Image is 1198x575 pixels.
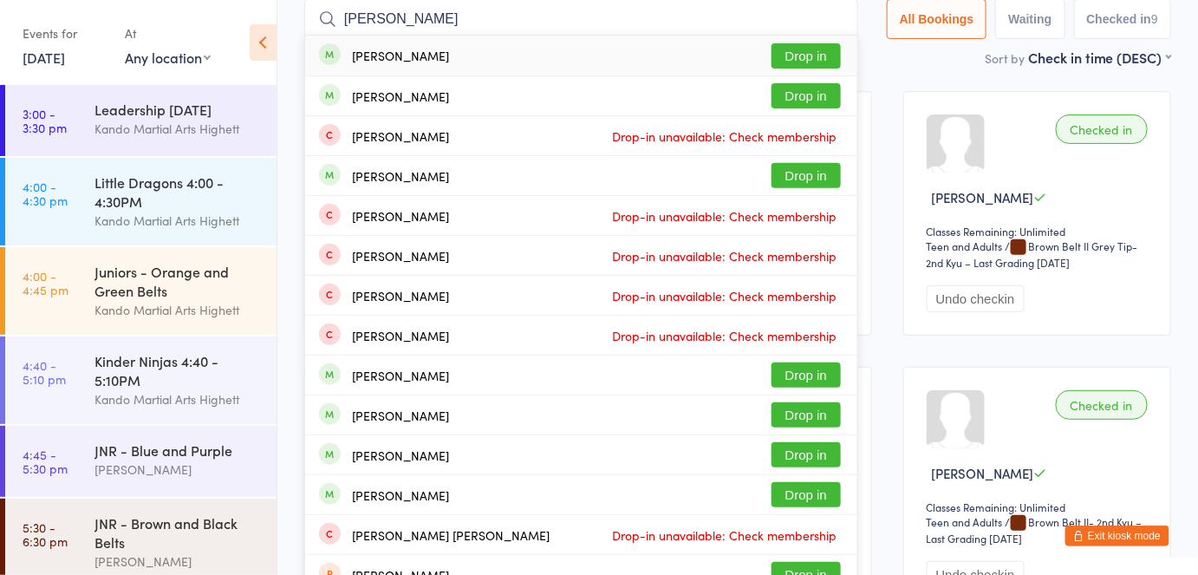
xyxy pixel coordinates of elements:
[94,552,262,572] div: [PERSON_NAME]
[772,402,841,428] button: Drop in
[608,522,841,548] span: Drop-in unavailable: Check membership
[352,329,449,343] div: [PERSON_NAME]
[23,48,65,67] a: [DATE]
[125,48,211,67] div: Any location
[23,19,107,48] div: Events for
[5,337,277,424] a: 4:40 -5:10 pmKinder Ninjas 4:40 - 5:10PMKando Martial Arts Highett
[352,448,449,462] div: [PERSON_NAME]
[5,158,277,245] a: 4:00 -4:30 pmLittle Dragons 4:00 - 4:30PMKando Martial Arts Highett
[927,238,1138,270] span: / Brown Belt II Grey Tip- 2nd Kyu – Last Grading [DATE]
[608,323,841,349] span: Drop-in unavailable: Check membership
[23,520,68,548] time: 5:30 - 6:30 pm
[94,173,262,211] div: Little Dragons 4:00 - 4:30PM
[772,43,841,69] button: Drop in
[94,389,262,409] div: Kando Martial Arts Highett
[352,528,550,542] div: [PERSON_NAME] [PERSON_NAME]
[94,351,262,389] div: Kinder Ninjas 4:40 - 5:10PM
[1056,390,1148,420] div: Checked in
[608,123,841,149] span: Drop-in unavailable: Check membership
[608,283,841,309] span: Drop-in unavailable: Check membership
[125,19,211,48] div: At
[927,500,1153,514] div: Classes Remaining: Unlimited
[927,238,1003,253] div: Teen and Adults
[772,83,841,108] button: Drop in
[352,169,449,183] div: [PERSON_NAME]
[94,513,262,552] div: JNR - Brown and Black Belts
[352,209,449,223] div: [PERSON_NAME]
[352,369,449,382] div: [PERSON_NAME]
[1028,48,1171,67] div: Check in time (DESC)
[927,224,1153,238] div: Classes Remaining: Unlimited
[94,441,262,460] div: JNR - Blue and Purple
[352,89,449,103] div: [PERSON_NAME]
[5,426,277,497] a: 4:45 -5:30 pmJNR - Blue and Purple[PERSON_NAME]
[1065,526,1169,546] button: Exit kiosk mode
[23,107,67,134] time: 3:00 - 3:30 pm
[23,448,68,475] time: 4:45 - 5:30 pm
[352,488,449,502] div: [PERSON_NAME]
[772,442,841,467] button: Drop in
[352,49,449,62] div: [PERSON_NAME]
[932,464,1034,482] span: [PERSON_NAME]
[94,262,262,300] div: Juniors - Orange and Green Belts
[985,49,1025,67] label: Sort by
[608,243,841,269] span: Drop-in unavailable: Check membership
[927,514,1143,546] span: / Brown Belt II- 2nd Kyu – Last Grading [DATE]
[932,188,1034,206] span: [PERSON_NAME]
[94,460,262,480] div: [PERSON_NAME]
[23,358,66,386] time: 4:40 - 5:10 pm
[1056,114,1148,144] div: Checked in
[772,363,841,388] button: Drop in
[23,269,68,297] time: 4:00 - 4:45 pm
[772,482,841,507] button: Drop in
[94,119,262,139] div: Kando Martial Arts Highett
[1151,12,1158,26] div: 9
[5,247,277,335] a: 4:00 -4:45 pmJuniors - Orange and Green BeltsKando Martial Arts Highett
[772,163,841,188] button: Drop in
[352,289,449,303] div: [PERSON_NAME]
[94,300,262,320] div: Kando Martial Arts Highett
[927,285,1025,312] button: Undo checkin
[352,129,449,143] div: [PERSON_NAME]
[352,249,449,263] div: [PERSON_NAME]
[352,408,449,422] div: [PERSON_NAME]
[23,180,68,207] time: 4:00 - 4:30 pm
[94,211,262,231] div: Kando Martial Arts Highett
[94,100,262,119] div: Leadership [DATE]
[927,514,1003,529] div: Teen and Adults
[5,85,277,156] a: 3:00 -3:30 pmLeadership [DATE]Kando Martial Arts Highett
[608,203,841,229] span: Drop-in unavailable: Check membership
